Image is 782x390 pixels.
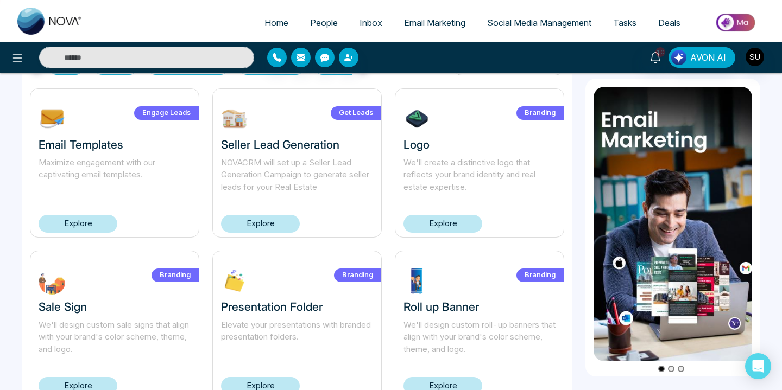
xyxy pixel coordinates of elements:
[403,105,431,132] img: 7tHiu1732304639.jpg
[39,157,191,194] p: Maximize engagement with our captivating email templates.
[221,300,373,314] h3: Presentation Folder
[403,319,556,356] p: We'll design custom roll-up banners that align with your brand's color scheme, theme, and logo.
[671,50,686,65] img: Lead Flow
[349,12,393,33] a: Inbox
[746,48,764,66] img: User Avatar
[39,105,66,132] img: NOmgJ1742393483.jpg
[264,17,288,28] span: Home
[678,366,684,372] button: Go to slide 3
[221,105,248,132] img: W9EOY1739212645.jpg
[655,47,665,57] span: 10
[134,106,199,120] label: Engage Leads
[334,268,381,282] label: Branding
[39,267,66,295] img: FWbuT1732304245.jpg
[331,106,381,120] label: Get Leads
[254,12,299,33] a: Home
[403,267,431,295] img: ptdrg1732303548.jpg
[221,319,373,356] p: Elevate your presentations with branded presentation folders.
[404,17,465,28] span: Email Marketing
[668,366,674,372] button: Go to slide 2
[39,215,117,233] a: Explore
[697,10,775,35] img: Market-place.gif
[690,51,726,64] span: AVON AI
[17,8,83,35] img: Nova CRM Logo
[602,12,647,33] a: Tasks
[310,17,338,28] span: People
[39,300,191,314] h3: Sale Sign
[403,215,482,233] a: Explore
[152,268,199,282] label: Branding
[487,17,591,28] span: Social Media Management
[658,366,665,372] button: Go to slide 1
[221,157,373,194] p: NOVACRM will set up a Seller Lead Generation Campaign to generate seller leads for your Real Estate
[299,12,349,33] a: People
[476,12,602,33] a: Social Media Management
[516,106,564,120] label: Branding
[221,215,300,233] a: Explore
[658,17,680,28] span: Deals
[613,17,636,28] span: Tasks
[360,17,382,28] span: Inbox
[403,300,556,314] h3: Roll up Banner
[221,138,373,151] h3: Seller Lead Generation
[516,268,564,282] label: Branding
[745,353,771,379] div: Open Intercom Messenger
[221,267,248,295] img: XLP2c1732303713.jpg
[39,138,191,151] h3: Email Templates
[647,12,691,33] a: Deals
[669,47,735,68] button: AVON AI
[594,87,752,361] img: item1.png
[393,12,476,33] a: Email Marketing
[642,47,669,66] a: 10
[403,138,556,151] h3: Logo
[39,319,191,356] p: We'll design custom sale signs that align with your brand's color scheme, theme, and logo.
[403,157,556,194] p: We'll create a distinctive logo that reflects your brand identity and real estate expertise.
